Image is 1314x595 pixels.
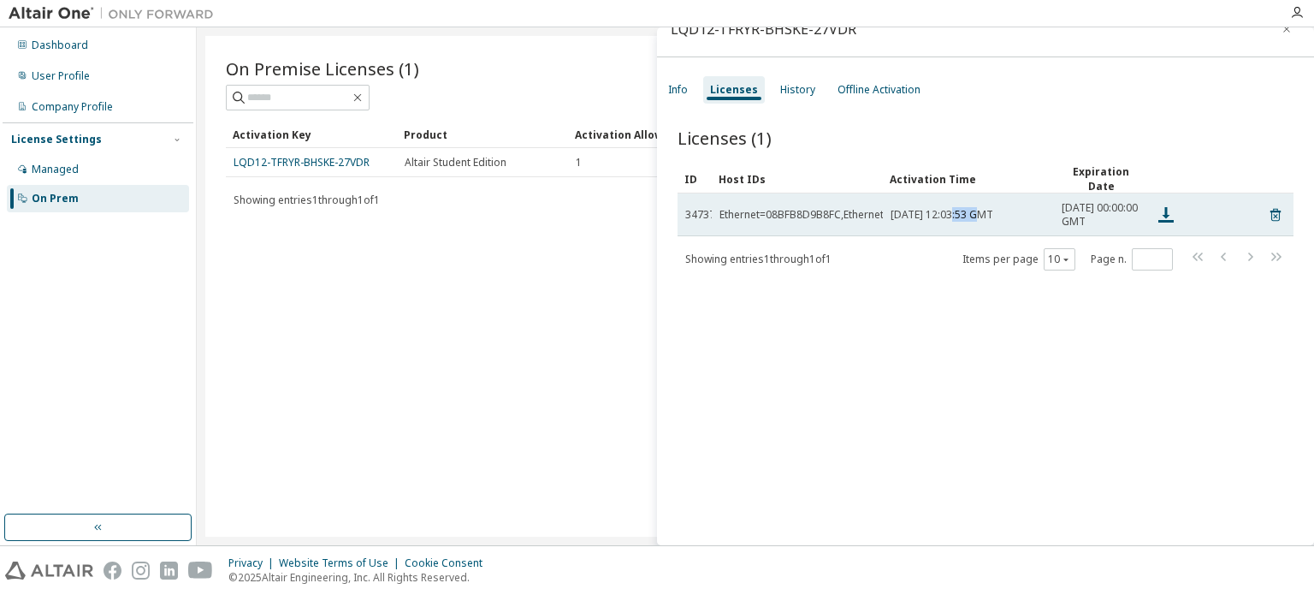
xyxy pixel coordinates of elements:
[1061,164,1141,193] div: Expiration Date
[104,562,121,580] img: facebook.svg
[32,100,113,114] div: Company Profile
[685,208,715,222] span: 34737
[188,562,213,580] img: youtube.svg
[1062,201,1140,229] span: [DATE] 00:00:00 GMT
[226,57,419,80] span: On Premise Licenses (1)
[684,165,705,193] div: ID
[719,208,1093,222] div: Ethernet=08BFB8D9B8FC,Ethernet=CC4740C77ACD,Ethernet=CC4740C77ACC
[838,83,920,97] div: Offline Activation
[890,165,1047,193] div: Activation Time
[891,208,993,222] span: [DATE] 12:03:53 GMT
[132,562,150,580] img: instagram.svg
[233,121,390,148] div: Activation Key
[405,556,493,570] div: Cookie Consent
[228,556,279,570] div: Privacy
[32,39,88,52] div: Dashboard
[671,22,856,36] div: LQD12-TFRYR-BHSKE-27VDR
[575,121,732,148] div: Activation Allowed
[279,556,405,570] div: Website Terms of Use
[710,83,758,97] div: Licenses
[32,163,79,176] div: Managed
[404,121,561,148] div: Product
[234,155,370,170] a: LQD12-TFRYR-BHSKE-27VDR
[962,248,1075,271] span: Items per page
[668,83,688,97] div: Info
[32,69,90,83] div: User Profile
[160,562,178,580] img: linkedin.svg
[405,156,506,170] span: Altair Student Edition
[5,562,93,580] img: altair_logo.svg
[1048,253,1071,266] button: 10
[234,193,380,207] span: Showing entries 1 through 1 of 1
[228,570,493,585] p: © 2025 Altair Engineering, Inc. All Rights Reserved.
[719,165,876,193] div: Host IDs
[576,156,582,170] span: 1
[685,252,832,266] span: Showing entries 1 through 1 of 1
[780,83,815,97] div: History
[9,5,222,22] img: Altair One
[678,126,772,150] span: Licenses (1)
[1091,248,1173,271] span: Page n.
[11,133,102,146] div: License Settings
[32,192,79,205] div: On Prem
